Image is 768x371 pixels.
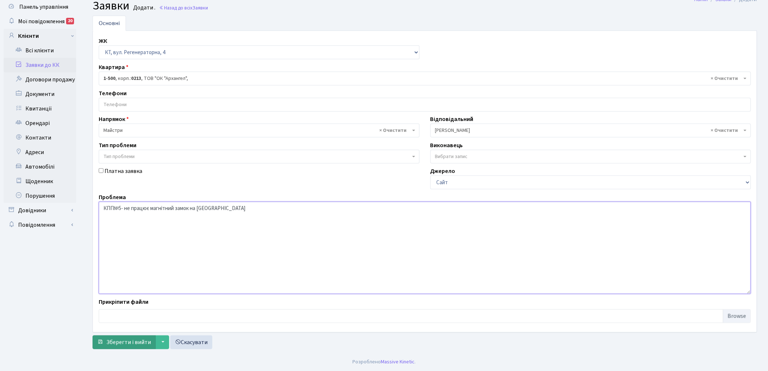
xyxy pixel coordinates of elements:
a: Заявки до КК [4,58,76,72]
a: Договори продажу [4,72,76,87]
span: Видалити всі елементи [380,127,407,134]
a: Порушення [4,189,76,203]
a: Massive Kinetic [381,358,414,366]
label: Платна заявка [105,167,142,176]
span: Вибрати запис [435,153,468,160]
span: Тип проблеми [103,153,135,160]
small: Додати . [132,4,155,11]
label: Прикріпити файли [99,298,148,306]
span: Видалити всі елементи [711,127,738,134]
input: Телефони [99,98,751,111]
a: Автомобілі [4,160,76,174]
a: Мої повідомлення20 [4,14,76,29]
label: Напрямок [99,115,129,124]
a: Квитанції [4,101,76,116]
b: 0213 [131,75,141,82]
span: Зберегти і вийти [106,338,151,346]
span: Заявки [192,4,208,11]
a: Всі клієнти [4,43,76,58]
span: Майстри [99,124,420,137]
span: <b>1-500</b>, корп.: <b>0213</b>, ТОВ "ОК "Архангел", [99,72,751,85]
a: Орендарі [4,116,76,130]
a: Клієнти [4,29,76,43]
a: Скасувати [170,335,212,349]
span: Мої повідомлення [18,17,65,25]
div: Розроблено . [352,358,416,366]
span: <b>1-500</b>, корп.: <b>0213</b>, ТОВ "ОК "Архангел", [103,75,742,82]
button: Зберегти і вийти [93,335,156,349]
a: Контакти [4,130,76,145]
label: Телефони [99,89,127,98]
label: Квартира [99,63,128,72]
a: Повідомлення [4,218,76,232]
label: Відповідальний [430,115,474,124]
a: Довідники [4,203,76,218]
label: Тип проблеми [99,141,136,150]
span: Панель управління [19,3,68,11]
span: Коровін О.Д. [435,127,742,134]
label: ЖК [99,37,107,45]
a: Щоденник [4,174,76,189]
label: Джерело [430,167,456,176]
a: Документи [4,87,76,101]
a: Основні [93,16,126,31]
label: Виконавець [430,141,463,150]
label: Проблема [99,193,126,202]
span: Видалити всі елементи [711,75,738,82]
b: 1-500 [103,75,115,82]
a: Адреси [4,145,76,160]
span: Коровін О.Д. [430,124,751,137]
div: 20 [66,18,74,24]
a: Назад до всіхЗаявки [159,4,208,11]
span: Майстри [103,127,410,134]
